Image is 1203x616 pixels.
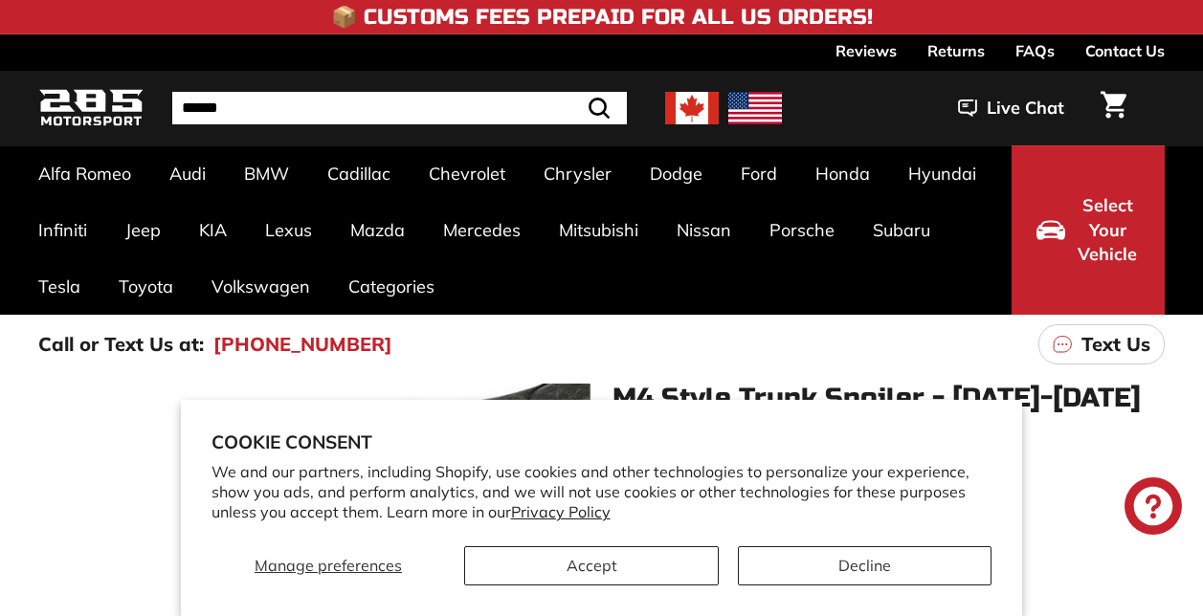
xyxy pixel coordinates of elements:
a: Tesla [19,258,100,315]
a: Chevrolet [410,145,524,202]
a: Honda [796,145,889,202]
a: Cadillac [308,145,410,202]
a: Jeep [106,202,180,258]
button: Live Chat [933,84,1089,132]
img: Logo_285_Motorsport_areodynamics_components [38,86,144,131]
a: Privacy Policy [511,502,611,521]
a: Chrysler [524,145,631,202]
h4: 📦 Customs Fees Prepaid for All US Orders! [331,6,873,29]
a: Cart [1089,76,1138,141]
a: Lexus [246,202,331,258]
a: Toyota [100,258,192,315]
a: Mitsubishi [540,202,657,258]
a: FAQs [1015,34,1055,67]
span: Manage preferences [255,556,402,575]
input: Search [172,92,627,124]
a: Volkswagen [192,258,329,315]
a: Returns [927,34,985,67]
a: Text Us [1038,324,1165,364]
a: BMW [225,145,308,202]
a: Subaru [854,202,949,258]
a: Ford [722,145,796,202]
p: Text Us [1081,330,1150,359]
a: Nissan [657,202,750,258]
p: Call or Text Us at: [38,330,204,359]
a: Alfa Romeo [19,145,150,202]
h2: Cookie consent [212,430,992,453]
button: Select Your Vehicle [1012,145,1165,315]
a: Contact Us [1085,34,1165,67]
p: We and our partners, including Shopify, use cookies and other technologies to personalize your ex... [212,462,992,521]
a: Mazda [331,202,424,258]
a: [PHONE_NUMBER] [213,330,392,359]
a: Dodge [631,145,722,202]
a: Categories [329,258,454,315]
a: Infiniti [19,202,106,258]
a: Hyundai [889,145,995,202]
a: Audi [150,145,225,202]
button: Manage preferences [212,546,446,585]
button: Decline [738,546,992,585]
a: KIA [180,202,246,258]
a: Reviews [835,34,897,67]
a: Porsche [750,202,854,258]
inbox-online-store-chat: Shopify online store chat [1119,477,1188,539]
span: Select Your Vehicle [1075,193,1140,267]
span: Live Chat [987,96,1064,121]
button: Accept [464,546,719,585]
a: Mercedes [424,202,540,258]
h1: M4 Style Trunk Spoiler - [DATE]-[DATE] Nissan Sentra 8th Gen Sedan [613,384,1166,443]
